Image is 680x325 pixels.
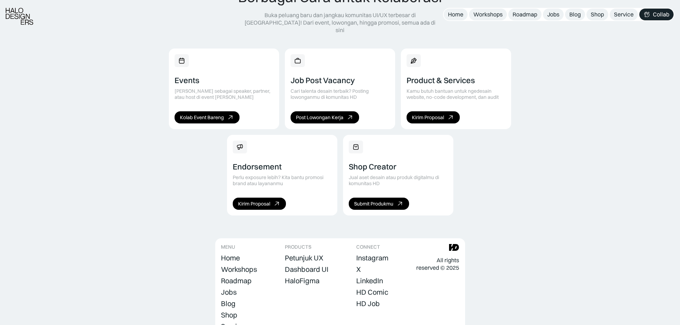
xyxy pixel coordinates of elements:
[285,264,328,274] a: Dashboard UI
[221,264,257,274] a: Workshops
[175,88,273,100] div: [PERSON_NAME] sebagai speaker, partner, atau host di event [PERSON_NAME]
[221,265,257,274] div: Workshops
[221,299,236,309] a: Blog
[416,257,459,271] div: All rights reserved © 2025
[586,9,608,20] a: Shop
[221,254,240,262] div: Home
[508,9,542,20] a: Roadmap
[356,287,388,297] a: HD Comic
[221,276,252,285] div: Roadmap
[412,115,444,121] div: Kirim Proposal
[233,198,286,210] a: Kirim Proposal
[285,253,323,263] a: Petunjuk UX
[221,244,235,250] div: MENU
[221,276,252,286] a: Roadmap
[610,9,638,20] a: Service
[356,276,383,286] a: LinkedIn
[565,9,585,20] a: Blog
[547,11,559,18] div: Jobs
[356,253,388,263] a: Instagram
[543,9,564,20] a: Jobs
[356,299,380,308] div: HD Job
[296,115,343,121] div: Post Lowongan Kerja
[175,76,200,85] div: Events
[614,11,634,18] div: Service
[221,311,237,319] div: Shop
[653,11,669,18] div: Collab
[285,276,319,285] div: HaloFigma
[221,288,237,296] div: Jobs
[233,162,282,171] div: Endorsement
[291,76,355,85] div: Job Post Vacancy
[354,201,393,207] div: Submit Produkmu
[291,88,389,100] div: Cari talenta desain terbaik? Posting lowonganmu di komunitas HD
[407,88,505,100] div: Kamu butuh bantuan untuk ngedesain website, no-code development, dan audit
[448,11,463,18] div: Home
[238,201,270,207] div: Kirim Proposal
[285,276,319,286] a: HaloFigma
[356,265,361,274] div: X
[291,111,359,123] a: Post Lowongan Kerja
[569,11,581,18] div: Blog
[285,244,311,250] div: PRODUCTS
[349,174,448,187] div: Jual aset desain atau produk digitalmu di komunitas HD
[221,287,237,297] a: Jobs
[407,111,460,123] a: Kirim Proposal
[444,9,468,20] a: Home
[591,11,604,18] div: Shop
[221,253,240,263] a: Home
[221,310,237,320] a: Shop
[285,254,323,262] div: Petunjuk UX
[221,299,236,308] div: Blog
[356,276,383,285] div: LinkedIn
[639,9,674,20] a: Collab
[356,244,380,250] div: CONNECT
[356,254,388,262] div: Instagram
[349,198,409,210] a: Submit Produkmu
[473,11,503,18] div: Workshops
[180,115,224,121] div: Kolab Event Bareng
[175,111,240,123] a: Kolab Event Bareng
[349,162,396,171] div: Shop Creator
[469,9,507,20] a: Workshops
[356,264,361,274] a: X
[285,265,328,274] div: Dashboard UI
[233,174,332,187] div: Perlu exposure lebih? Kita bantu promosi brand atau layananmu
[356,299,380,309] a: HD Job
[407,76,475,85] div: Product & Services
[244,11,437,34] div: Buka peluang baru dan jangkau komunitas UI/UX terbesar di [GEOGRAPHIC_DATA]! Dari event, lowongan...
[356,288,388,296] div: HD Comic
[513,11,537,18] div: Roadmap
